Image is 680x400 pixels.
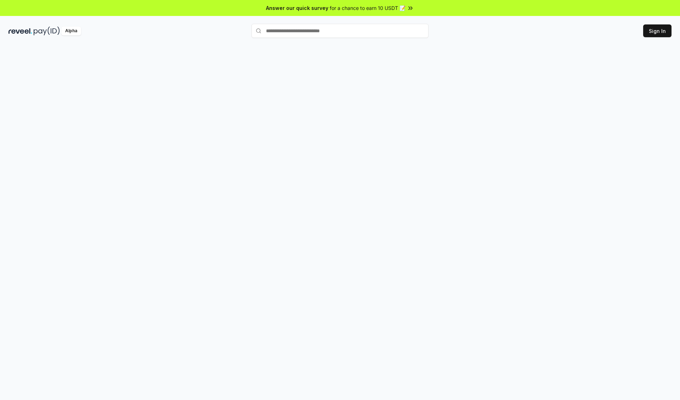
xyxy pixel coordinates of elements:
span: for a chance to earn 10 USDT 📝 [330,4,406,12]
div: Alpha [61,27,81,35]
button: Sign In [643,24,671,37]
img: reveel_dark [8,27,32,35]
img: pay_id [34,27,60,35]
span: Answer our quick survey [266,4,328,12]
